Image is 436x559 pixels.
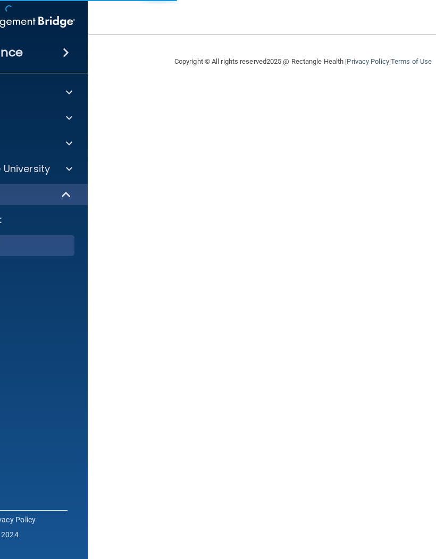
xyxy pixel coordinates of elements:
a: Terms of Use [391,57,432,65]
a: Privacy Policy [347,57,389,65]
